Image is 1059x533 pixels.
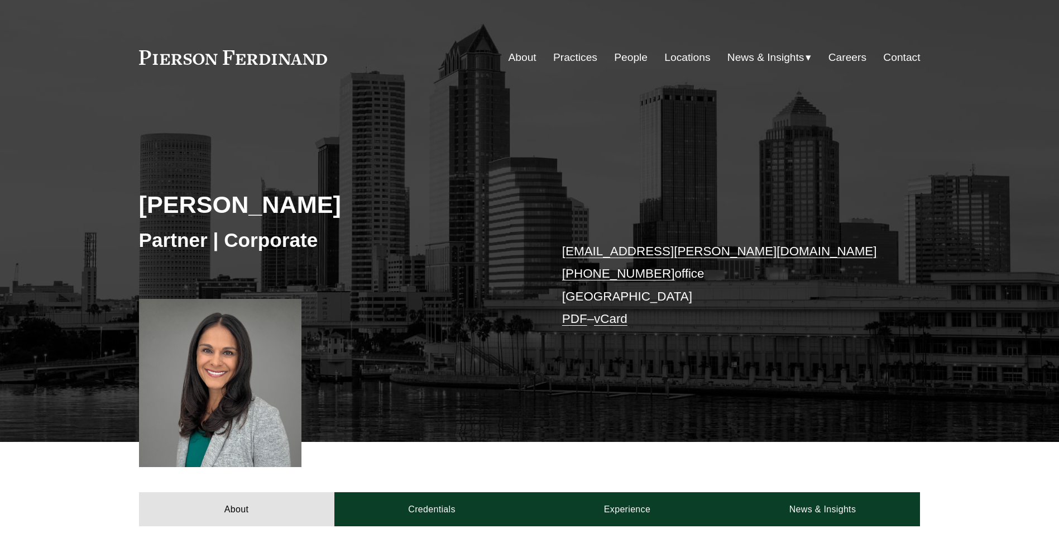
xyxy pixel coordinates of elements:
[509,47,536,68] a: About
[562,266,675,280] a: [PHONE_NUMBER]
[562,312,587,326] a: PDF
[828,47,866,68] a: Careers
[562,244,877,258] a: [EMAIL_ADDRESS][PERSON_NAME][DOMAIN_NAME]
[614,47,648,68] a: People
[530,492,725,526] a: Experience
[334,492,530,526] a: Credentials
[562,240,888,330] p: office [GEOGRAPHIC_DATA] –
[883,47,920,68] a: Contact
[727,48,804,68] span: News & Insights
[594,312,627,326] a: vCard
[139,190,530,219] h2: [PERSON_NAME]
[139,228,530,253] h3: Partner | Corporate
[553,47,597,68] a: Practices
[727,47,812,68] a: folder dropdown
[139,492,334,526] a: About
[664,47,710,68] a: Locations
[725,492,920,526] a: News & Insights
